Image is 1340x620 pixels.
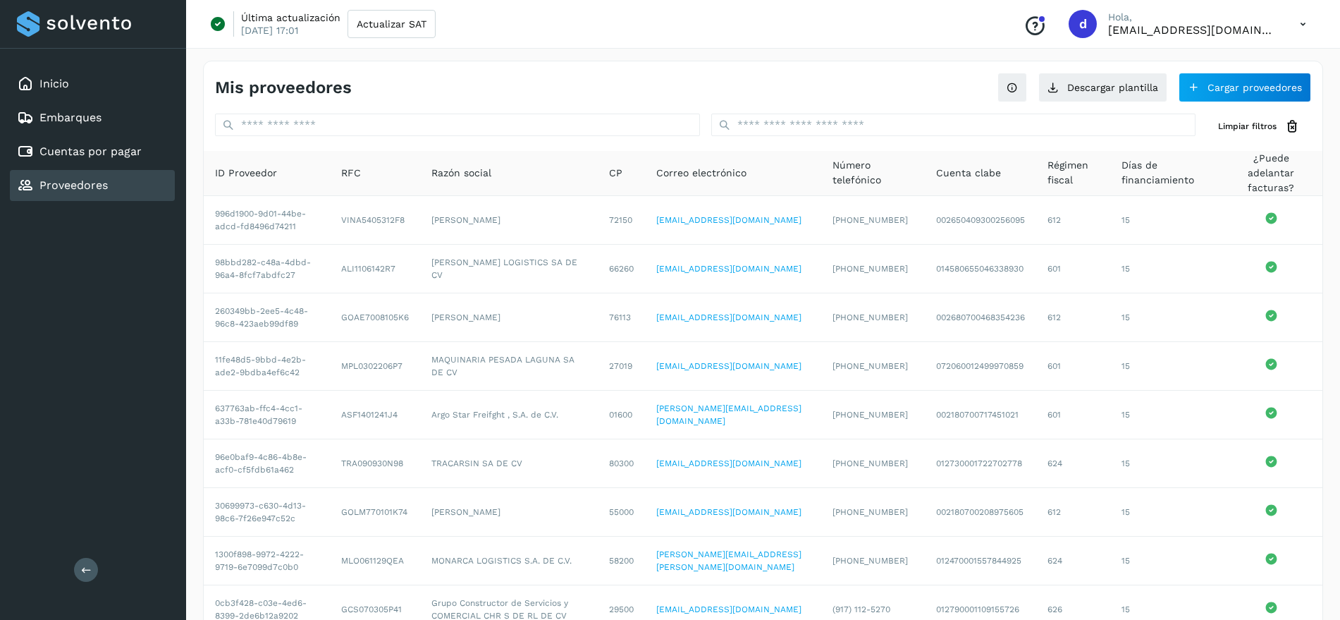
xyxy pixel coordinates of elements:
[656,361,801,371] a: [EMAIL_ADDRESS][DOMAIN_NAME]
[1110,245,1220,293] td: 15
[204,245,330,293] td: 98bbd282-c48a-4dbd-96a4-8fcf7abdfc27
[832,312,908,322] span: [PHONE_NUMBER]
[1110,293,1220,342] td: 15
[204,342,330,391] td: 11fe48d5-9bbd-4e2b-ade2-9bdba4ef6c42
[10,68,175,99] div: Inicio
[1036,439,1110,488] td: 624
[598,245,645,293] td: 66260
[420,245,598,293] td: [PERSON_NAME] LOGISTICS SA DE CV
[598,488,645,537] td: 55000
[357,19,426,29] span: Actualizar SAT
[10,170,175,201] div: Proveedores
[832,604,890,614] span: (917) 112-5270
[420,537,598,585] td: MONARCA LOGISTICS S.A. DE C.V.
[1108,23,1277,37] p: darredondor@pochteca.net
[420,488,598,537] td: [PERSON_NAME]
[925,342,1036,391] td: 072060012499970859
[832,410,908,420] span: [PHONE_NUMBER]
[936,166,1001,181] span: Cuenta clabe
[656,403,801,426] a: [PERSON_NAME][EMAIL_ADDRESS][DOMAIN_NAME]
[1121,158,1209,188] span: Días de financiamiento
[330,245,420,293] td: ALI1106142R7
[330,342,420,391] td: MPL0302206P7
[609,166,622,181] span: CP
[10,102,175,133] div: Embarques
[1218,120,1277,133] span: Limpiar filtros
[330,537,420,585] td: MLO061129QEA
[420,439,598,488] td: TRACARSIN SA DE CV
[925,245,1036,293] td: 014580655046338930
[1108,11,1277,23] p: Hola,
[925,196,1036,245] td: 002650409300256095
[204,293,330,342] td: 260349bb-2ee5-4c48-96c8-423aeb99df89
[598,391,645,439] td: 01600
[656,312,801,322] a: [EMAIL_ADDRESS][DOMAIN_NAME]
[1038,73,1167,102] button: Descargar plantilla
[1036,196,1110,245] td: 612
[656,215,801,225] a: [EMAIL_ADDRESS][DOMAIN_NAME]
[1036,391,1110,439] td: 601
[1110,488,1220,537] td: 15
[39,77,69,90] a: Inicio
[204,196,330,245] td: 996d1900-9d01-44be-adcd-fd8496d74211
[330,391,420,439] td: ASF1401241J4
[420,293,598,342] td: [PERSON_NAME]
[1179,73,1311,102] button: Cargar proveedores
[832,215,908,225] span: [PHONE_NUMBER]
[241,24,298,37] p: [DATE] 17:01
[420,196,598,245] td: [PERSON_NAME]
[832,158,914,188] span: Número telefónico
[215,166,277,181] span: ID Proveedor
[832,458,908,468] span: [PHONE_NUMBER]
[925,391,1036,439] td: 002180700717451021
[832,507,908,517] span: [PHONE_NUMBER]
[832,361,908,371] span: [PHONE_NUMBER]
[1036,342,1110,391] td: 601
[1207,114,1311,140] button: Limpiar filtros
[832,264,908,274] span: [PHONE_NUMBER]
[1231,151,1311,195] span: ¿Puede adelantar facturas?
[431,166,491,181] span: Razón social
[1036,537,1110,585] td: 624
[656,604,801,614] a: [EMAIL_ADDRESS][DOMAIN_NAME]
[330,293,420,342] td: GOAE7008105K6
[656,264,801,274] a: [EMAIL_ADDRESS][DOMAIN_NAME]
[1110,391,1220,439] td: 15
[330,196,420,245] td: VINA5405312F8
[39,111,102,124] a: Embarques
[215,78,352,98] h4: Mis proveedores
[204,537,330,585] td: 1300f898-9972-4222-9719-6e7099d7c0b0
[1036,293,1110,342] td: 612
[598,537,645,585] td: 58200
[1110,342,1220,391] td: 15
[420,342,598,391] td: MAQUINARIA PESADA LAGUNA SA DE CV
[1110,537,1220,585] td: 15
[925,488,1036,537] td: 002180700208975605
[925,439,1036,488] td: 012730001722702778
[925,537,1036,585] td: 012470001557844925
[341,166,361,181] span: RFC
[598,196,645,245] td: 72150
[39,145,142,158] a: Cuentas por pagar
[656,458,801,468] a: [EMAIL_ADDRESS][DOMAIN_NAME]
[656,507,801,517] a: [EMAIL_ADDRESS][DOMAIN_NAME]
[598,439,645,488] td: 80300
[1110,196,1220,245] td: 15
[656,549,801,572] a: [PERSON_NAME][EMAIL_ADDRESS][PERSON_NAME][DOMAIN_NAME]
[1047,158,1099,188] span: Régimen fiscal
[1036,488,1110,537] td: 612
[348,10,436,38] button: Actualizar SAT
[330,488,420,537] td: GOLM770101K74
[204,391,330,439] td: 637763ab-ffc4-4cc1-a33b-781e40d79619
[598,293,645,342] td: 76113
[656,166,746,181] span: Correo electrónico
[10,136,175,167] div: Cuentas por pagar
[420,391,598,439] td: Argo Star Freifght , S.A. de C.V.
[39,178,108,192] a: Proveedores
[832,556,908,566] span: [PHONE_NUMBER]
[1036,245,1110,293] td: 601
[598,342,645,391] td: 27019
[330,439,420,488] td: TRA090930N98
[204,488,330,537] td: 30699973-c630-4d13-98c6-7f26e947c52c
